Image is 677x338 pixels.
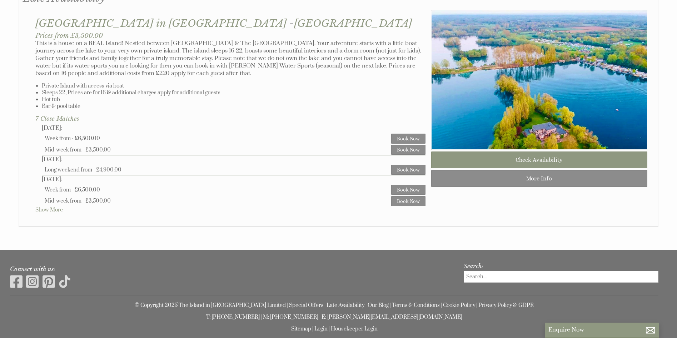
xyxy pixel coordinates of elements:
[391,165,425,175] a: Book Now
[392,302,440,309] a: Terms & Conditions
[35,17,287,30] a: [GEOGRAPHIC_DATA] in [GEOGRAPHIC_DATA]
[431,10,647,150] img: The_Island_arial_view.original.jpg
[42,83,425,89] li: Private Island with access via boat
[431,151,647,168] a: Check Availability
[329,325,330,332] span: |
[391,185,425,195] a: Book Now
[464,271,658,283] input: Search...
[45,146,391,153] div: Mid-week from - £3,500.00
[441,302,442,309] span: |
[45,198,391,204] div: Mid-week from - £3,500.00
[289,302,323,309] a: Special Offers
[331,325,378,332] a: Housekeeper Login
[261,314,262,320] span: |
[35,31,425,40] h3: Prices from £3,500.00
[42,103,425,110] li: Bar & pool table
[368,302,389,309] a: Our Blog
[35,40,425,77] p: This is a house on a REAL Island! Nestled between [GEOGRAPHIC_DATA] & The [GEOGRAPHIC_DATA]. Your...
[135,302,286,309] a: © Copyright 2025 The Island in [GEOGRAPHIC_DATA] Limited
[312,325,313,332] span: |
[294,17,412,30] a: [GEOGRAPHIC_DATA]
[10,274,23,289] img: Facebook
[289,17,412,30] span: -
[206,314,260,320] a: T: [PHONE_NUMBER]
[45,166,391,173] div: Long weekend from - £4,900.00
[43,274,55,289] img: Pinterest
[26,274,39,289] img: Instagram
[327,302,364,309] a: Late Availability
[324,302,325,309] span: |
[322,314,462,320] a: E: [PERSON_NAME][EMAIL_ADDRESS][DOMAIN_NAME]
[478,302,534,309] a: Privacy Policy & GDPR
[476,302,477,309] span: |
[443,302,475,309] a: Cookie Policy
[314,325,328,332] a: Login
[291,325,311,332] a: Sitemap
[42,156,425,163] div: [DATE]
[365,302,367,309] span: |
[391,145,425,155] a: Book Now
[431,170,647,187] a: More Info
[42,176,425,183] div: [DATE]
[42,96,425,103] li: Hot tub
[42,89,425,96] li: Sleeps 22, Prices are for 16 & additional charges apply for additional guests
[391,134,425,144] a: Book Now
[287,302,288,309] span: |
[390,302,391,309] span: |
[45,187,391,193] div: Week from - £6,500.00
[10,265,451,273] h3: Connect with us:
[391,196,425,206] a: Book Now
[263,314,318,320] a: M: [PHONE_NUMBER]
[35,115,425,124] h4: 7 Close Matches
[59,274,71,289] img: Tiktok
[319,314,320,320] span: |
[548,326,656,334] p: Enquire Now
[35,207,63,213] a: Show More
[42,124,425,132] div: [DATE]
[464,263,658,270] h3: Search:
[45,135,391,142] div: Week from - £6,500.00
